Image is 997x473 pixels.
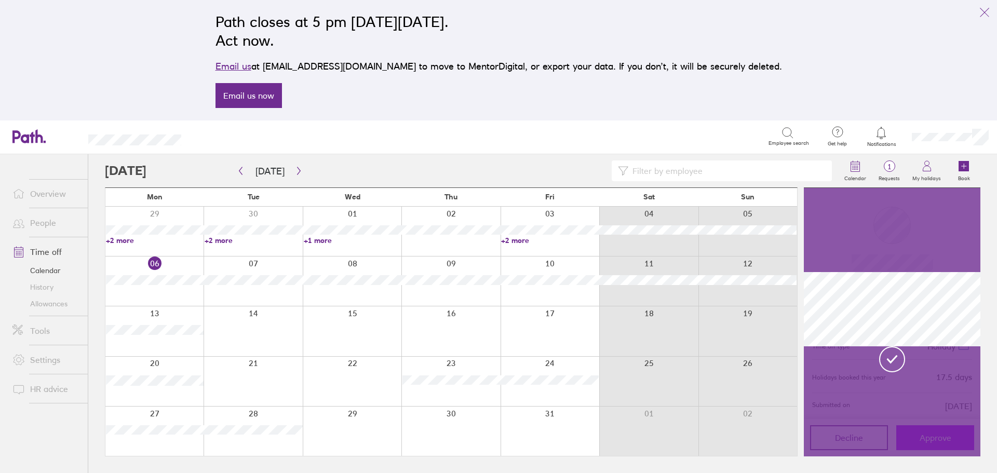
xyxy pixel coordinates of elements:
[906,154,947,187] a: My holidays
[215,61,251,72] a: Email us
[215,83,282,108] a: Email us now
[4,349,88,370] a: Settings
[643,193,655,201] span: Sat
[304,236,401,245] a: +1 more
[906,172,947,182] label: My holidays
[4,212,88,233] a: People
[872,172,906,182] label: Requests
[147,193,163,201] span: Mon
[872,154,906,187] a: 1Requests
[741,193,755,201] span: Sun
[345,193,360,201] span: Wed
[106,236,204,245] a: +2 more
[820,141,854,147] span: Get help
[4,379,88,399] a: HR advice
[247,163,293,180] button: [DATE]
[4,295,88,312] a: Allowances
[838,172,872,182] label: Calendar
[865,141,898,147] span: Notifications
[501,236,599,245] a: +2 more
[4,320,88,341] a: Tools
[4,183,88,204] a: Overview
[248,193,260,201] span: Tue
[444,193,457,201] span: Thu
[947,154,980,187] a: Book
[628,161,826,181] input: Filter by employee
[952,172,976,182] label: Book
[769,140,809,146] span: Employee search
[838,154,872,187] a: Calendar
[872,163,906,171] span: 1
[865,126,898,147] a: Notifications
[4,279,88,295] a: History
[205,236,302,245] a: +2 more
[215,12,782,50] h2: Path closes at 5 pm [DATE][DATE]. Act now.
[215,59,782,74] p: at [EMAIL_ADDRESS][DOMAIN_NAME] to move to MentorDigital, or export your data. If you don’t, it w...
[4,262,88,279] a: Calendar
[4,241,88,262] a: Time off
[545,193,555,201] span: Fri
[209,131,236,141] div: Search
